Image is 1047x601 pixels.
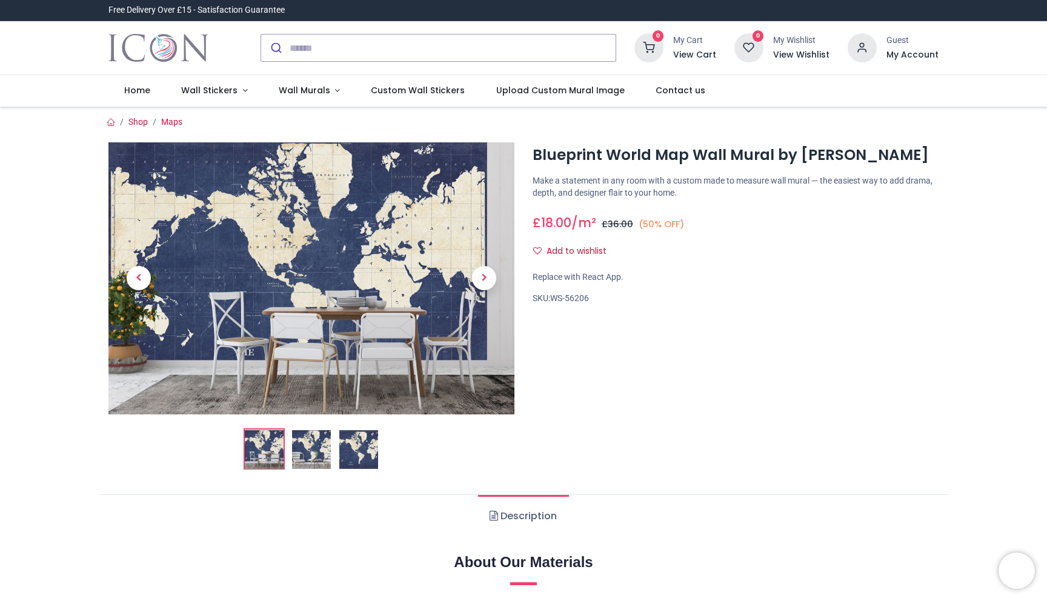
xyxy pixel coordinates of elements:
[533,145,939,165] h1: Blueprint World Map Wall Mural by [PERSON_NAME]
[734,42,763,52] a: 0
[161,117,182,127] a: Maps
[124,84,150,96] span: Home
[602,218,633,230] span: £
[541,214,571,231] span: 18.00
[608,218,633,230] span: 36.00
[550,293,589,303] span: WS-56206
[533,271,939,284] div: Replace with React App.
[684,4,939,16] iframe: Customer reviews powered by Trustpilot
[127,267,151,291] span: Previous
[533,175,939,199] p: Make a statement in any room with a custom made to measure wall mural — the easiest way to add dr...
[454,183,514,373] a: Next
[339,430,378,469] img: WS-56206-03
[263,75,356,107] a: Wall Murals
[533,247,542,255] i: Add to wishlist
[886,49,939,61] a: My Account
[571,214,596,231] span: /m²
[108,142,514,414] img: Blueprint World Map Wall Mural by Sue Schlabach
[472,267,496,291] span: Next
[533,241,617,262] button: Add to wishlistAdd to wishlist
[108,552,939,573] h2: About Our Materials
[639,218,685,231] small: (50% OFF)
[371,84,465,96] span: Custom Wall Stickers
[673,49,716,61] a: View Cart
[673,35,716,47] div: My Cart
[533,214,571,231] span: £
[245,430,284,469] img: Blueprint World Map Wall Mural by Sue Schlabach
[478,495,568,537] a: Description
[496,84,625,96] span: Upload Custom Mural Image
[753,30,764,42] sup: 0
[108,183,169,373] a: Previous
[999,553,1035,589] iframe: Brevo live chat
[653,30,664,42] sup: 0
[773,49,829,61] a: View Wishlist
[886,35,939,47] div: Guest
[279,84,330,96] span: Wall Murals
[533,293,939,305] div: SKU:
[165,75,263,107] a: Wall Stickers
[108,31,208,65] img: Icon Wall Stickers
[108,4,285,16] div: Free Delivery Over £15 - Satisfaction Guarantee
[292,430,331,469] img: WS-56206-02
[181,84,238,96] span: Wall Stickers
[261,35,290,61] button: Submit
[128,117,148,127] a: Shop
[634,42,663,52] a: 0
[108,31,208,65] a: Logo of Icon Wall Stickers
[656,84,705,96] span: Contact us
[773,35,829,47] div: My Wishlist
